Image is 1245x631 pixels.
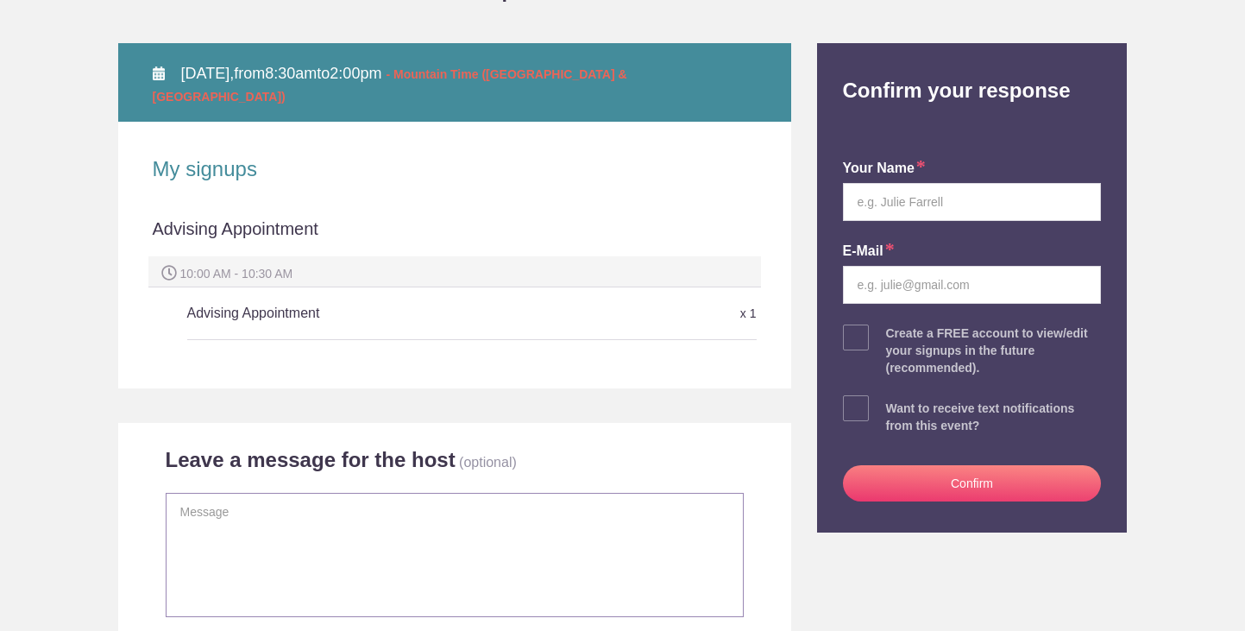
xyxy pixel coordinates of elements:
[843,183,1102,221] input: e.g. Julie Farrell
[843,266,1102,304] input: e.g. julie@gmail.com
[153,217,757,256] div: Advising Appointment
[265,65,317,82] span: 8:30am
[886,325,1102,376] div: Create a FREE account to view/edit your signups in the future (recommended).
[181,65,235,82] span: [DATE],
[166,447,456,473] h2: Leave a message for the host
[843,465,1102,502] button: Confirm
[153,65,627,104] span: from to
[843,159,926,179] label: your name
[148,256,761,287] div: 10:00 AM - 10:30 AM
[153,156,757,182] h2: My signups
[830,43,1115,104] h2: Confirm your response
[459,455,517,470] p: (optional)
[567,299,757,329] div: x 1
[153,67,627,104] span: - Mountain Time ([GEOGRAPHIC_DATA] & [GEOGRAPHIC_DATA])
[153,66,165,80] img: Calendar alt
[843,242,895,262] label: E-mail
[330,65,381,82] span: 2:00pm
[187,296,567,331] h5: Advising Appointment
[886,400,1102,434] div: Want to receive text notifications from this event?
[161,265,177,281] img: Spot time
